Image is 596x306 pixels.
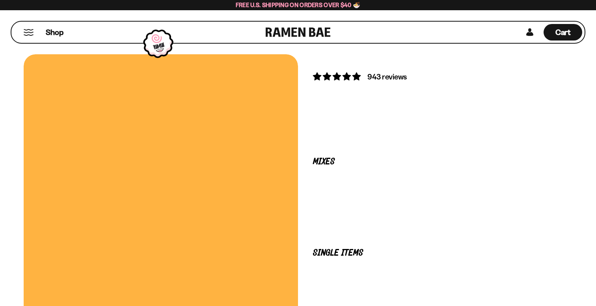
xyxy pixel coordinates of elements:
p: Single Items [313,249,557,257]
span: Shop [46,27,63,38]
span: Free U.S. Shipping on Orders over $40 🍜 [236,1,361,9]
p: Mixes [313,158,557,166]
div: Cart [544,22,582,43]
span: 4.75 stars [313,72,362,81]
span: Cart [555,28,571,37]
span: 943 reviews [367,72,407,81]
a: Shop [46,24,63,41]
button: Mobile Menu Trigger [23,29,34,36]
